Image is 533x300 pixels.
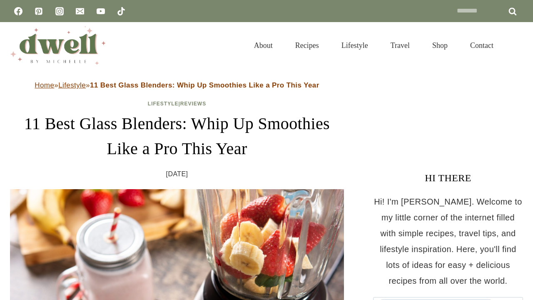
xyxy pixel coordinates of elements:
a: Lifestyle [58,81,86,89]
a: Contact [459,31,505,60]
a: TikTok [113,3,130,20]
a: Email [72,3,88,20]
a: Shop [421,31,459,60]
p: Hi! I'm [PERSON_NAME]. Welcome to my little corner of the internet filled with simple recipes, tr... [373,194,523,289]
h3: HI THERE [373,170,523,185]
a: Facebook [10,3,27,20]
a: Recipes [284,31,330,60]
button: View Search Form [509,38,523,52]
span: » » [35,81,319,89]
time: [DATE] [166,168,188,180]
a: Travel [379,31,421,60]
a: Pinterest [30,3,47,20]
a: YouTube [92,3,109,20]
span: | [148,101,206,107]
a: About [243,31,284,60]
a: Reviews [180,101,206,107]
a: Lifestyle [148,101,179,107]
a: Instagram [51,3,68,20]
nav: Primary Navigation [243,31,505,60]
a: Lifestyle [330,31,379,60]
a: Home [35,81,54,89]
strong: 11 Best Glass Blenders: Whip Up Smoothies Like a Pro This Year [90,81,319,89]
h1: 11 Best Glass Blenders: Whip Up Smoothies Like a Pro This Year [10,111,344,161]
img: DWELL by michelle [10,26,106,65]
